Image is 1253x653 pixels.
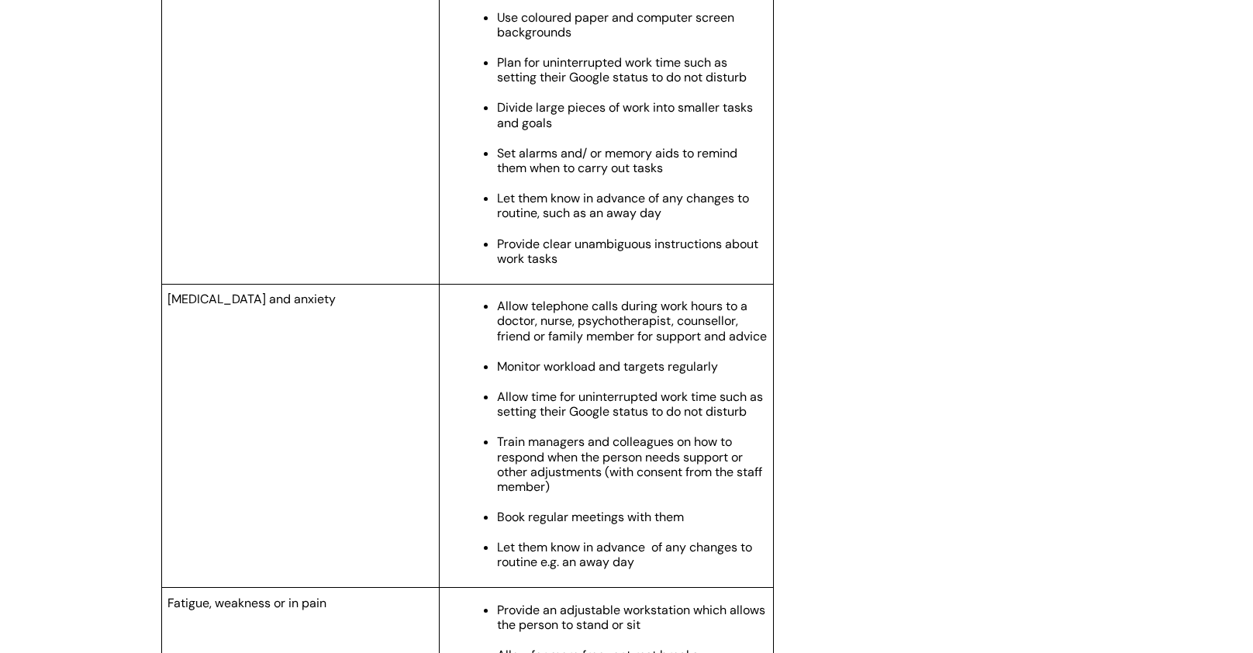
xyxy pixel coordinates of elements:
[497,54,747,85] span: Plan for uninterrupted work time such as setting their Google status to do not disturb
[497,9,734,40] span: Use coloured paper and computer screen backgrounds
[497,190,749,221] span: Let them know in advance of any changes to routine, such as an away day
[497,602,765,633] span: Provide an adjustable workstation which allows the person to stand or sit
[497,389,763,420] span: Allow time for uninterrupted work time such as setting their Google status to do not disturb
[497,358,718,375] span: Monitor workload and targets regularly
[497,236,758,267] span: Provide clear unambiguous instructions about work tasks
[497,509,684,525] span: Book regular meetings with them
[497,99,753,130] span: Divide large pieces of work into smaller tasks and goals
[497,539,752,570] span: Let them know in advance of any changes to routine e.g. an away day
[497,145,737,176] span: Set alarms and/ or memory aids to remind them when to carry out tasks
[167,291,336,307] span: [MEDICAL_DATA] and anxiety
[167,595,326,611] span: Fatigue, weakness or in pain
[497,434,762,495] span: Train managers and colleagues on how to respond when the person needs support or other adjustment...
[497,298,767,344] span: Allow telephone calls during work hours to a doctor, nurse, psychotherapist, counsellor, friend o...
